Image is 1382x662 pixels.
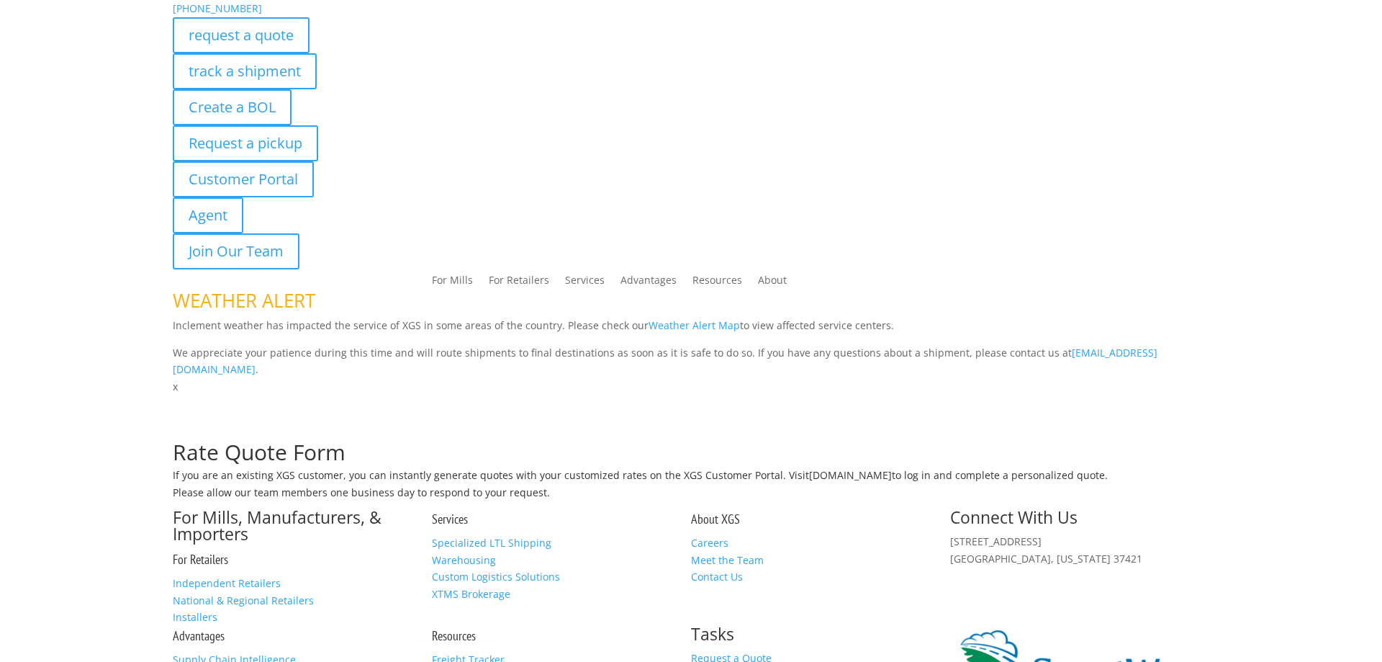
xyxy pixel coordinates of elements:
img: group-6 [950,567,964,581]
a: Services [565,275,605,291]
a: Contact Us [691,570,743,583]
span: WEATHER ALERT [173,287,315,313]
a: Advantages [173,627,225,644]
a: Independent Retailers [173,576,281,590]
a: National & Regional Retailers [173,594,314,607]
h2: Connect With Us [950,509,1209,533]
a: Advantages [620,275,677,291]
a: Resources [692,275,742,291]
a: For Retailers [489,275,549,291]
a: Careers [691,536,728,550]
a: XTMS Brokerage [432,587,510,601]
a: Custom Logistics Solutions [432,570,560,583]
a: Customer Portal [173,161,314,197]
span: to log in and complete a personalized quote. [892,468,1108,482]
a: track a shipment [173,53,317,89]
a: Weather Alert Map [649,318,740,332]
a: Meet the Team [691,553,764,567]
a: Warehousing [432,553,496,567]
a: About [758,275,787,291]
a: Create a BOL [173,89,292,125]
h1: Rate Quote Form [173,442,1209,470]
span: If you are an existing XGS customer, you can instantly generate quotes with your customized rates... [173,468,809,482]
p: x [173,378,1209,395]
a: About XGS [691,511,740,527]
p: Inclement weather has impacted the service of XGS in some areas of the country. Please check our ... [173,317,1209,344]
a: [DOMAIN_NAME] [809,468,892,482]
p: [STREET_ADDRESS] [GEOGRAPHIC_DATA], [US_STATE] 37421 [950,533,1209,568]
a: Resources [432,627,476,644]
h6: Please allow our team members one business day to respond to your request. [173,488,1209,505]
a: Request a pickup [173,125,318,161]
a: For Mills, Manufacturers, & Importers [173,506,381,545]
h1: Request a Quote [173,395,1209,424]
a: [PHONE_NUMBER] [173,1,262,15]
p: Complete the form below for a customized quote based on your shipping needs. [173,424,1209,442]
a: Join Our Team [173,233,299,269]
a: request a quote [173,17,310,53]
a: Specialized LTL Shipping [432,536,551,550]
p: We appreciate your patience during this time and will route shipments to final destinations as so... [173,344,1209,379]
a: Installers [173,610,217,624]
h2: Tasks [691,626,950,650]
a: Services [432,511,468,527]
a: For Mills [432,275,473,291]
a: For Retailers [173,551,228,568]
a: Agent [173,197,243,233]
